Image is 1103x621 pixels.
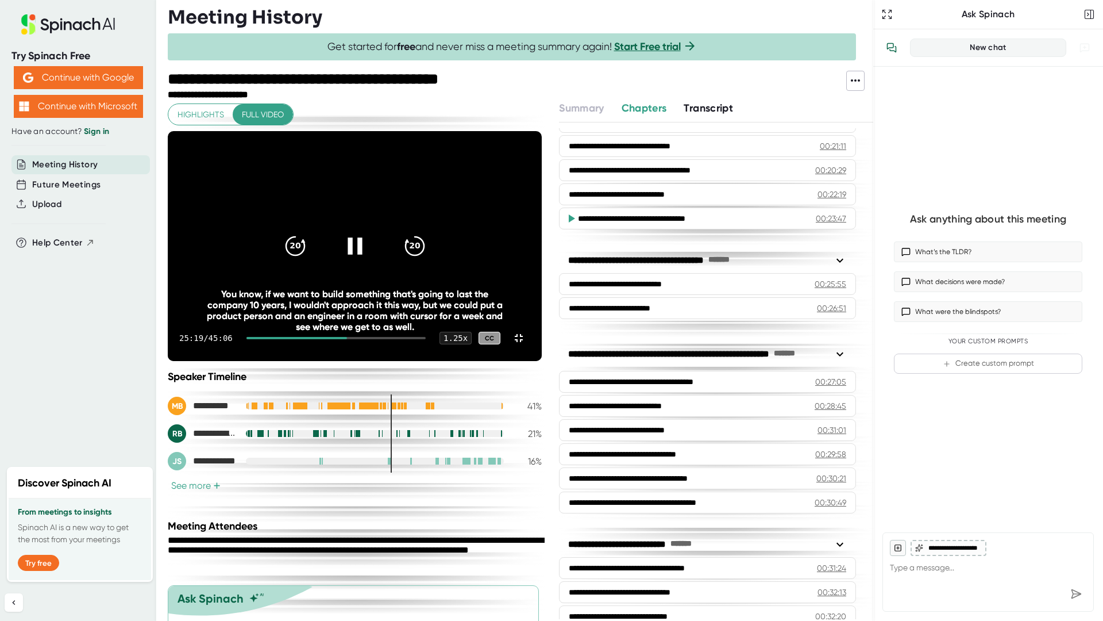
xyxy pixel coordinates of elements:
[168,520,545,532] div: Meeting Attendees
[815,278,846,290] div: 00:25:55
[820,140,846,152] div: 00:21:11
[168,424,186,443] div: RB
[32,178,101,191] button: Future Meetings
[18,555,59,571] button: Try free
[397,40,415,53] b: free
[513,428,542,439] div: 21 %
[179,333,233,343] div: 25:19 / 45:06
[894,354,1082,374] button: Create custom prompt
[242,108,284,122] span: Full video
[614,40,681,53] a: Start Free trial
[816,473,846,484] div: 00:30:21
[917,43,1059,53] div: New chat
[513,401,542,412] div: 41 %
[815,164,846,176] div: 00:20:29
[894,241,1082,262] button: What’s the TLDR?
[205,289,504,332] div: You know, if we want to build something that's going to last the company 10 years, I wouldn't app...
[168,397,237,415] div: Mary Bourg
[14,95,143,118] button: Continue with Microsoft
[84,126,109,136] a: Sign in
[815,400,846,412] div: 00:28:45
[879,6,895,22] button: Expand to Ask Spinach page
[513,456,542,467] div: 16 %
[816,213,846,224] div: 00:23:47
[815,376,846,388] div: 00:27:05
[439,332,472,344] div: 1.25 x
[178,108,224,122] span: Highlights
[817,586,846,598] div: 00:32:13
[168,397,186,415] div: MB
[894,338,1082,346] div: Your Custom Prompts
[880,36,903,59] button: View conversation history
[18,476,111,491] h2: Discover Spinach AI
[327,40,697,53] span: Get started for and never miss a meeting summary again!
[168,424,237,443] div: Rob Bellenfant
[817,562,846,574] div: 00:31:24
[684,102,733,114] span: Transcript
[32,158,98,171] button: Meeting History
[178,592,244,605] div: Ask Spinach
[622,101,667,116] button: Chapters
[23,72,33,83] img: Aehbyd4JwY73AAAAAElFTkSuQmCC
[1081,6,1097,22] button: Close conversation sidebar
[168,104,233,125] button: Highlights
[815,448,846,460] div: 00:29:58
[815,497,846,508] div: 00:30:49
[11,49,145,63] div: Try Spinach Free
[1066,584,1086,604] div: Send message
[910,213,1066,226] div: Ask anything about this meeting
[895,9,1081,20] div: Ask Spinach
[817,424,846,436] div: 00:31:01
[479,332,500,345] div: CC
[168,6,322,28] h3: Meeting History
[213,481,221,490] span: +
[168,480,224,492] button: See more+
[559,102,604,114] span: Summary
[168,452,186,470] div: JS
[233,104,293,125] button: Full video
[817,189,846,200] div: 00:22:19
[894,271,1082,292] button: What decisions were made?
[894,301,1082,322] button: What were the blindspots?
[5,593,23,612] button: Collapse sidebar
[622,102,667,114] span: Chapters
[32,236,83,250] span: Help Center
[32,236,95,250] button: Help Center
[168,452,237,470] div: Jeff Siebach
[18,522,142,546] p: Spinach AI is a new way to get the most from your meetings
[559,101,604,116] button: Summary
[817,302,846,314] div: 00:26:51
[168,370,542,383] div: Speaker Timeline
[32,198,61,211] button: Upload
[11,126,145,137] div: Have an account?
[684,101,733,116] button: Transcript
[18,508,142,517] h3: From meetings to insights
[14,66,143,89] button: Continue with Google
